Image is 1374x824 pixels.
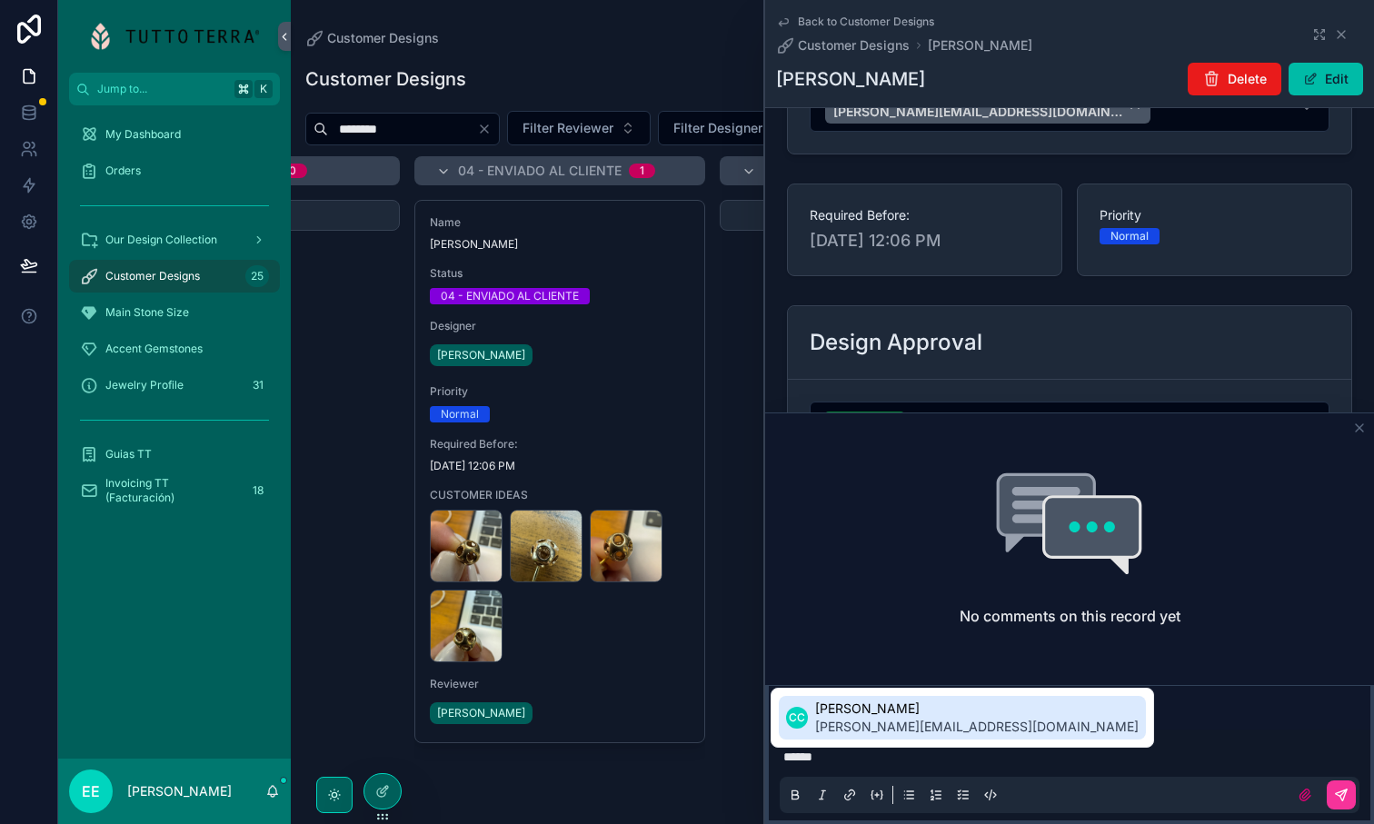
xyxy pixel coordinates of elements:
span: Filter Designer [673,119,762,137]
span: Customer Designs [327,29,439,47]
span: 04 - ENVIADO AL CLIENTE [458,162,622,180]
span: Priority [1100,206,1329,224]
div: 18 [247,480,269,501]
a: Customer Designs25 [69,260,280,293]
span: [PERSON_NAME] [430,237,690,252]
a: Accent Gemstones [69,333,280,365]
button: Clear [477,122,499,136]
span: [PERSON_NAME] [437,348,525,362]
div: 1 [640,164,644,178]
a: [PERSON_NAME] [928,36,1032,55]
span: Reviewer [430,677,690,691]
button: Delete [1188,63,1281,95]
a: Main Stone Size [69,296,280,329]
button: Edit [1289,63,1363,95]
a: Invoicing TT (Facturación)18 [69,474,280,507]
button: Select Button [507,111,651,145]
span: Customer Designs [798,36,910,55]
span: CUSTOMER IDEAS [430,488,690,502]
span: CC [789,710,805,725]
span: [PERSON_NAME] [815,700,1139,718]
span: Main Stone Size [105,305,189,320]
div: 25 [245,265,269,287]
h1: Customer Designs [305,66,466,92]
span: Status [430,266,690,281]
a: Jewelry Profile31 [69,369,280,402]
div: Suggested mentions [771,688,1154,748]
button: Jump to...K [69,73,280,105]
a: My Dashboard [69,118,280,151]
span: K [256,82,271,96]
span: [PERSON_NAME][EMAIL_ADDRESS][DOMAIN_NAME] [833,103,1124,121]
span: Designer [430,319,690,333]
span: EE [82,780,100,802]
div: 0 [289,164,296,178]
span: Back to Customer Designs [798,15,934,29]
span: Jump to... [97,82,227,96]
span: Accent Gemstones [105,342,203,356]
span: [PERSON_NAME][EMAIL_ADDRESS][DOMAIN_NAME] [815,718,1139,736]
h1: [PERSON_NAME] [776,66,925,92]
h2: No comments on this record yet [960,605,1180,627]
a: Orders [69,154,280,187]
div: Normal [1110,228,1149,244]
span: [PERSON_NAME] [437,706,525,720]
a: Back to Customer Designs [776,15,934,29]
p: [PERSON_NAME] [127,782,232,800]
span: Invoicing TT (Facturación) [105,476,240,505]
span: Required Before: [430,437,690,452]
span: Orders [105,164,141,178]
a: Customer Designs [305,29,439,47]
span: [DATE] 12:06 PM [810,228,1040,253]
div: scrollable content [58,105,291,531]
span: Customer Designs [105,269,200,283]
span: Filter Reviewer [523,119,613,137]
h2: Design Approval [810,328,982,357]
img: App logo [90,22,259,51]
button: Select Button [658,111,800,145]
div: 31 [247,374,269,396]
span: Required Before: [810,206,1040,224]
button: Select Button [810,402,1329,436]
span: [DATE] 12:06 PM [430,459,690,473]
div: 04 - ENVIADO AL CLIENTE [441,288,579,304]
a: Customer Designs [776,36,910,55]
span: Our Design Collection [105,233,217,247]
a: Name[PERSON_NAME]Status04 - ENVIADO AL CLIENTEDesigner[PERSON_NAME]PriorityNormalRequired Before:... [414,200,705,743]
span: Name [430,215,690,230]
span: My Dashboard [105,127,181,142]
span: Priority [430,384,690,399]
span: Guias TT [105,447,152,462]
a: Our Design Collection [69,223,280,256]
span: Delete [1228,70,1267,88]
span: Jewelry Profile [105,378,184,392]
div: Normal [441,406,479,422]
a: Guias TT [69,438,280,471]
